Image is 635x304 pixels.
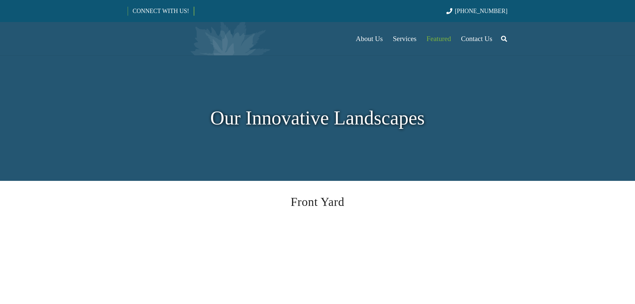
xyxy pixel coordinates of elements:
span: Featured [427,35,451,43]
a: Borst-Logo [128,25,238,52]
a: Contact Us [456,22,497,55]
span: About Us [356,35,383,43]
h2: Front Yard [168,193,468,211]
a: Services [388,22,421,55]
a: Featured [422,22,456,55]
a: Search [497,30,511,47]
h1: Our Innovative Landscapes [128,103,508,133]
a: CONNECT WITH US! [128,3,194,19]
span: Services [393,35,416,43]
span: Contact Us [461,35,492,43]
a: About Us [351,22,388,55]
a: [PHONE_NUMBER] [446,8,507,14]
span: [PHONE_NUMBER] [455,8,508,14]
